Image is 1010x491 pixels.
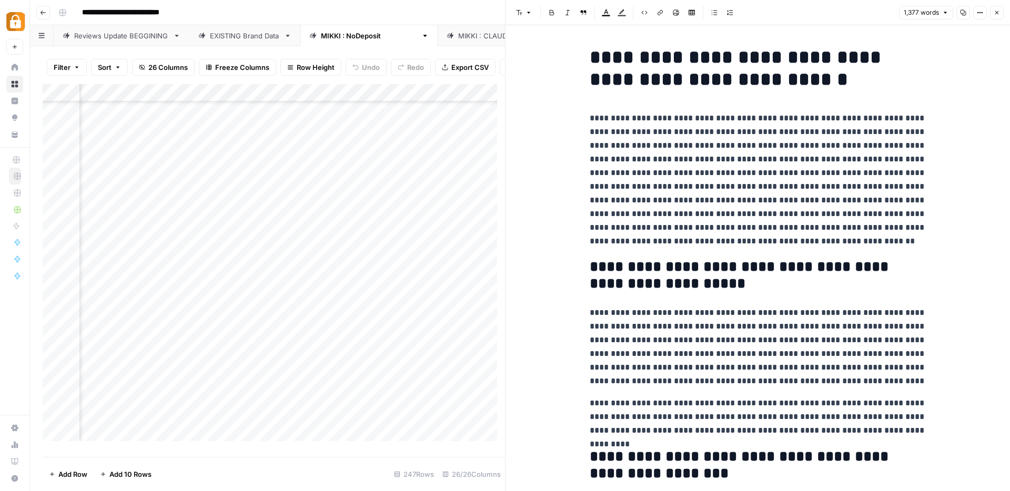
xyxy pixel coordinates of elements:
div: [PERSON_NAME] : [PERSON_NAME] [458,30,576,41]
a: Reviews Update BEGGINING [54,25,189,46]
span: Export CSV [451,62,489,73]
button: Filter [47,59,87,76]
div: EXISTING Brand Data [210,30,280,41]
span: Row Height [297,62,335,73]
button: Export CSV [435,59,496,76]
span: 1,377 words [904,8,939,17]
a: Your Data [6,126,23,143]
div: [PERSON_NAME] : NoDeposit [321,30,417,41]
button: Workspace: Adzz [6,8,23,35]
a: Browse [6,76,23,93]
button: Add Row [43,466,94,483]
span: Add 10 Rows [109,469,151,479]
a: [PERSON_NAME] : NoDeposit [300,25,438,46]
button: Sort [91,59,128,76]
button: 26 Columns [132,59,195,76]
button: Row Height [280,59,341,76]
a: Settings [6,420,23,436]
img: Adzz Logo [6,12,25,31]
span: Add Row [58,469,87,479]
div: 247 Rows [390,466,438,483]
a: Usage [6,436,23,453]
span: Redo [407,62,424,73]
a: Opportunities [6,109,23,126]
button: Help + Support [6,470,23,487]
span: Undo [362,62,380,73]
a: Insights [6,93,23,109]
div: Reviews Update BEGGINING [74,30,169,41]
button: Redo [391,59,431,76]
a: Home [6,59,23,76]
button: Freeze Columns [199,59,276,76]
a: EXISTING Brand Data [189,25,300,46]
span: Sort [98,62,112,73]
div: 26/26 Columns [438,466,505,483]
a: Learning Hub [6,453,23,470]
button: Add 10 Rows [94,466,158,483]
button: 1,377 words [899,6,953,19]
button: Undo [346,59,387,76]
a: [PERSON_NAME] : [PERSON_NAME] [438,25,597,46]
span: Freeze Columns [215,62,269,73]
span: Filter [54,62,70,73]
span: 26 Columns [148,62,188,73]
